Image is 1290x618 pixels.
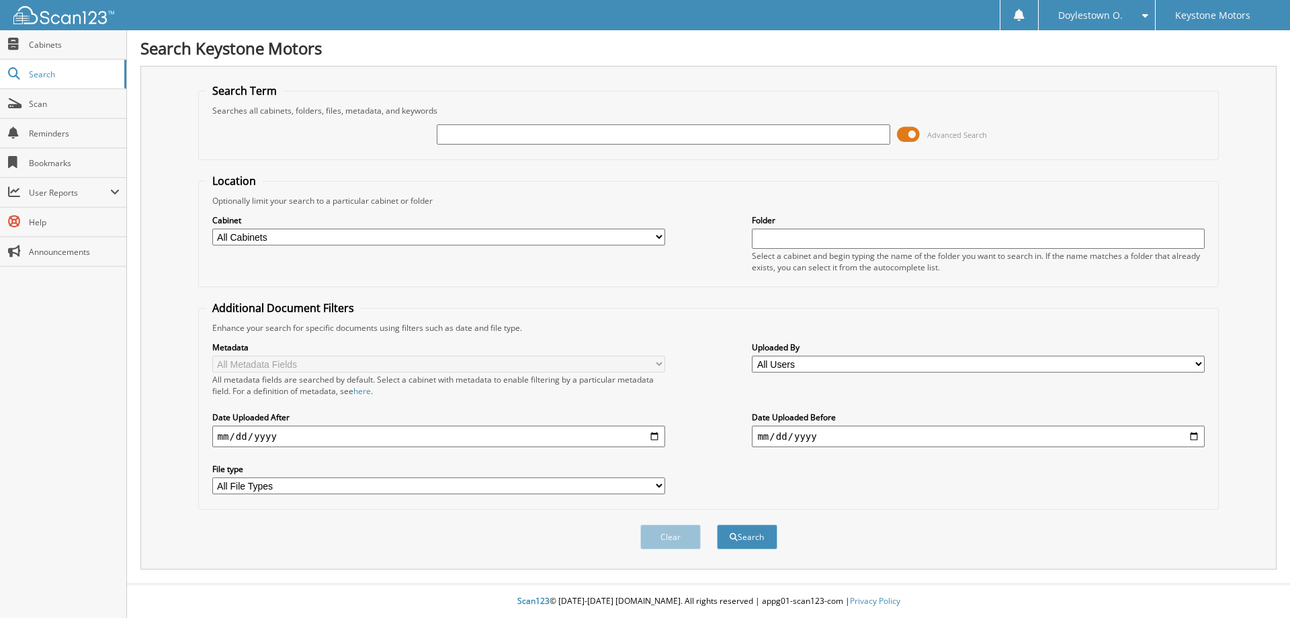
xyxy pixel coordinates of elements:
input: end [752,426,1205,447]
button: Search [717,525,777,549]
span: Announcements [29,246,120,258]
legend: Additional Document Filters [206,301,361,315]
span: Scan123 [517,595,550,607]
div: © [DATE]-[DATE] [DOMAIN_NAME]. All rights reserved | appg01-scan123-com | [127,585,1290,618]
div: Searches all cabinets, folders, files, metadata, and keywords [206,105,1212,116]
div: All metadata fields are searched by default. Select a cabinet with metadata to enable filtering b... [212,374,665,397]
iframe: Chat Widget [1223,553,1290,618]
span: Help [29,217,120,228]
label: Date Uploaded After [212,412,665,423]
span: Cabinets [29,39,120,50]
label: Uploaded By [752,342,1205,353]
legend: Search Term [206,83,284,98]
label: Folder [752,215,1205,226]
legend: Location [206,173,263,188]
span: Doylestown O. [1058,11,1123,20]
img: scan123-logo-white.svg [13,6,114,24]
span: Bookmarks [29,157,120,169]
span: Keystone Motors [1175,11,1250,20]
a: Privacy Policy [850,595,900,607]
div: Optionally limit your search to a particular cabinet or folder [206,195,1212,206]
label: File type [212,463,665,475]
h1: Search Keystone Motors [140,37,1277,59]
span: Search [29,69,118,80]
div: Enhance your search for specific documents using filters such as date and file type. [206,322,1212,334]
span: Advanced Search [927,130,987,140]
span: User Reports [29,187,110,198]
label: Date Uploaded Before [752,412,1205,423]
a: here [353,385,371,397]
label: Cabinet [212,215,665,226]
div: Select a cabinet and begin typing the name of the folder you want to search in. If the name match... [752,250,1205,273]
label: Metadata [212,342,665,353]
input: start [212,426,665,447]
span: Scan [29,98,120,110]
button: Clear [640,525,701,549]
span: Reminders [29,128,120,139]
